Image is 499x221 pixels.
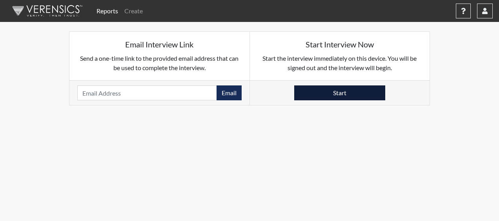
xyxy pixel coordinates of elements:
p: Start the interview immediately on this device. You will be signed out and the interview will begin. [258,54,422,72]
input: Email Address [77,85,217,100]
h5: Start Interview Now [258,40,422,49]
h5: Email Interview Link [77,40,242,49]
a: Create [121,3,146,19]
button: Email [217,85,242,100]
a: Reports [93,3,121,19]
p: Send a one-time link to the provided email address that can be used to complete the interview. [77,54,242,72]
button: Start [294,85,385,100]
